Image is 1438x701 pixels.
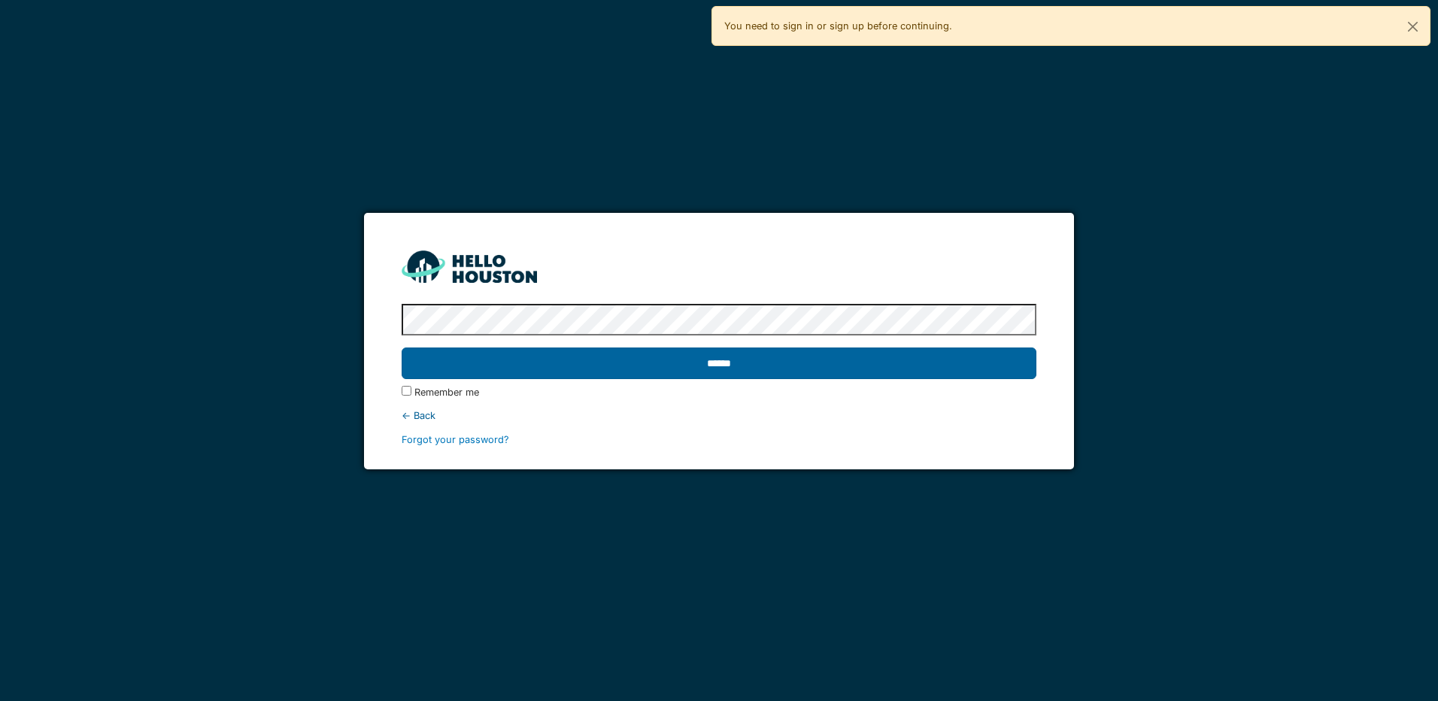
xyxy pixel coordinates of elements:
button: Close [1396,7,1430,47]
div: You need to sign in or sign up before continuing. [711,6,1430,46]
a: Forgot your password? [402,434,509,445]
div: ← Back [402,408,1036,423]
label: Remember me [414,385,479,399]
img: HH_line-BYnF2_Hg.png [402,250,537,283]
